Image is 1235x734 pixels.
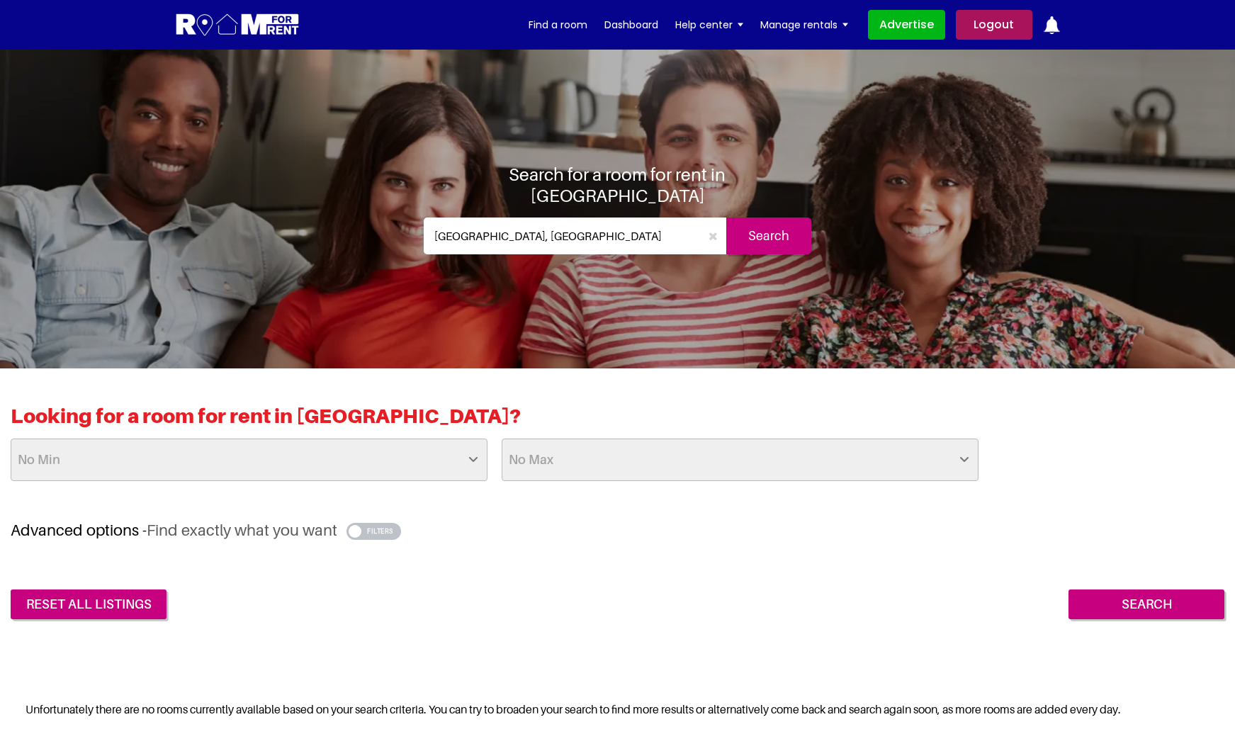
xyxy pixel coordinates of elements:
input: Search [726,218,811,254]
h1: Search for a room for rent in [GEOGRAPHIC_DATA] [424,164,812,206]
a: Find a room [529,14,587,35]
input: Where do you want to live. Search by town or postcode [424,218,701,254]
input: Search [1068,589,1224,619]
a: Logout [956,10,1032,40]
div: Unfortunately there are no rooms currently available based on your search criteria. You can try t... [11,694,1224,725]
h2: Looking for a room for rent in [GEOGRAPHIC_DATA]? [11,404,1224,439]
img: ic-notification [1043,16,1061,34]
img: Logo for Room for Rent, featuring a welcoming design with a house icon and modern typography [175,12,300,38]
a: Manage rentals [760,14,848,35]
a: Advertise [868,10,945,40]
a: Help center [675,14,743,35]
a: Dashboard [604,14,658,35]
span: Find exactly what you want [147,521,337,539]
h3: Advanced options - [11,521,1224,540]
a: reset all listings [11,589,167,619]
